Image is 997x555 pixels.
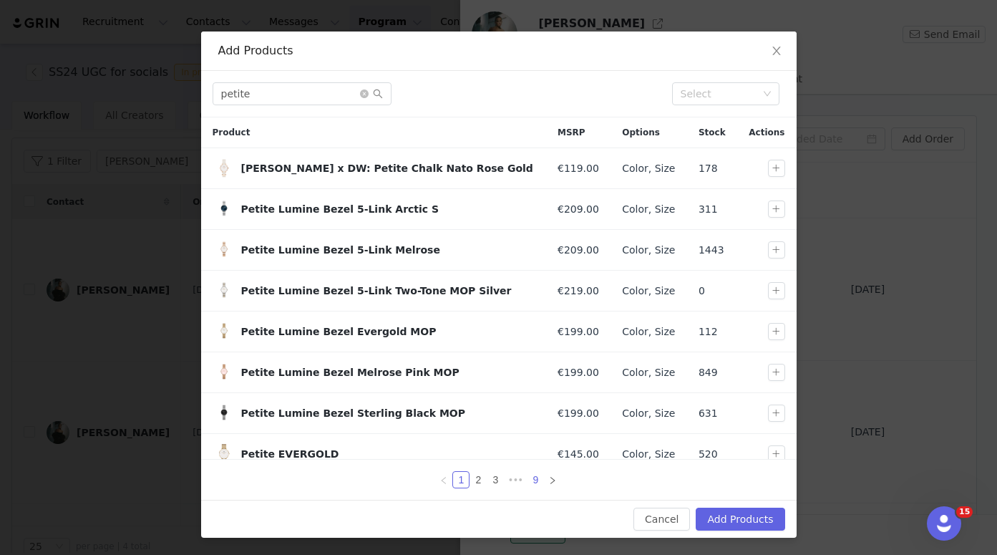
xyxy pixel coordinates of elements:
span: Petite Lumine Bezel 5-Link Two-Tone MOP Silver [213,279,235,302]
img: 88688def485e24e3c3055561efc675ed4318749e.png [213,443,235,465]
div: Petite Lumine Bezel 5-Link Melrose [241,243,535,258]
span: 0 [699,284,705,299]
i: icon: left [439,476,448,485]
li: 9 [527,471,544,488]
span: Petite Lumine Bezel Melrose Pink MOP [213,361,235,384]
span: Options [622,126,660,139]
div: Color, Size [622,324,676,339]
span: Stock [699,126,726,139]
span: Federica Scagnetti x DW: Petite Chalk Nato Rose Gold [213,157,235,180]
div: Petite Lumine Bezel 5-Link Arctic S [241,202,535,217]
span: €199.00 [558,365,599,380]
span: 112 [699,324,718,339]
i: icon: close [771,45,782,57]
a: 9 [527,472,543,488]
span: 631 [699,406,718,421]
div: Color, Size [622,202,676,217]
span: MSRP [558,126,585,139]
a: 3 [487,472,503,488]
div: [PERSON_NAME] x DW: Petite Chalk Nato Rose Gold [241,161,535,176]
div: Color, Size [622,365,676,380]
span: €209.00 [558,202,599,217]
div: Petite Lumine Bezel Sterling Black MOP [241,406,535,421]
li: Next Page [544,471,561,488]
i: icon: down [763,90,772,100]
div: Color, Size [622,447,676,462]
span: €219.00 [558,284,599,299]
div: Petite EVERGOLD [241,447,535,462]
div: Color, Size [622,284,676,299]
li: 3 [487,471,504,488]
span: €209.00 [558,243,599,258]
span: Petite Lumine Bezel Sterling Black MOP [213,402,235,425]
span: 1443 [699,243,724,258]
div: Color, Size [622,243,676,258]
div: Select [681,87,758,101]
span: €119.00 [558,161,599,176]
span: Petite EVERGOLD [213,443,235,465]
button: Cancel [633,508,690,531]
span: 849 [699,365,718,380]
div: Petite Lumine Bezel Evergold MOP [241,324,535,339]
span: 178 [699,161,718,176]
div: Color, Size [622,406,676,421]
img: wlt79mdqwgijfa2gguvf.png [213,361,235,384]
button: Add Products [696,508,784,531]
img: enipebaufcerib2mzlfa.png [213,238,235,261]
li: Next 3 Pages [504,471,527,488]
li: 2 [470,471,487,488]
div: Color, Size [622,161,676,176]
img: eytvciwemlpxl8dvn4fc.png [213,157,235,180]
a: 2 [470,472,486,488]
span: 520 [699,447,718,462]
iframe: Intercom live chat [927,506,961,541]
input: Search... [213,82,391,105]
span: Petite Lumine Bezel Evergold MOP [213,320,235,343]
span: Product [213,126,251,139]
span: 311 [699,202,718,217]
span: Petite Lumine Bezel 5-Link Melrose [213,238,235,261]
img: t2rekmixpobyjcpxubcg.png [213,402,235,425]
span: Petite Lumine Bezel 5-Link Arctic S [213,198,235,221]
img: czntqfqgwa985fbhbwqe.png [213,198,235,221]
img: nles2zarza5cqtyvye9e.png [213,279,235,302]
i: icon: search [373,89,383,99]
li: 1 [452,471,470,488]
div: Add Products [218,43,779,59]
button: Close [757,32,797,72]
i: icon: close-circle [360,90,369,98]
span: €199.00 [558,324,599,339]
img: mwsesw7403qupfal0gvw.png [213,320,235,343]
li: Previous Page [435,471,452,488]
div: Actions [737,117,797,148]
i: icon: right [548,476,557,485]
a: 1 [453,472,469,488]
div: Petite Lumine Bezel 5-Link Two-Tone MOP Silver [241,284,535,299]
span: ••• [504,471,527,488]
span: €145.00 [558,447,599,462]
span: 15 [956,506,973,518]
span: €199.00 [558,406,599,421]
div: Petite Lumine Bezel Melrose Pink MOP [241,365,535,380]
